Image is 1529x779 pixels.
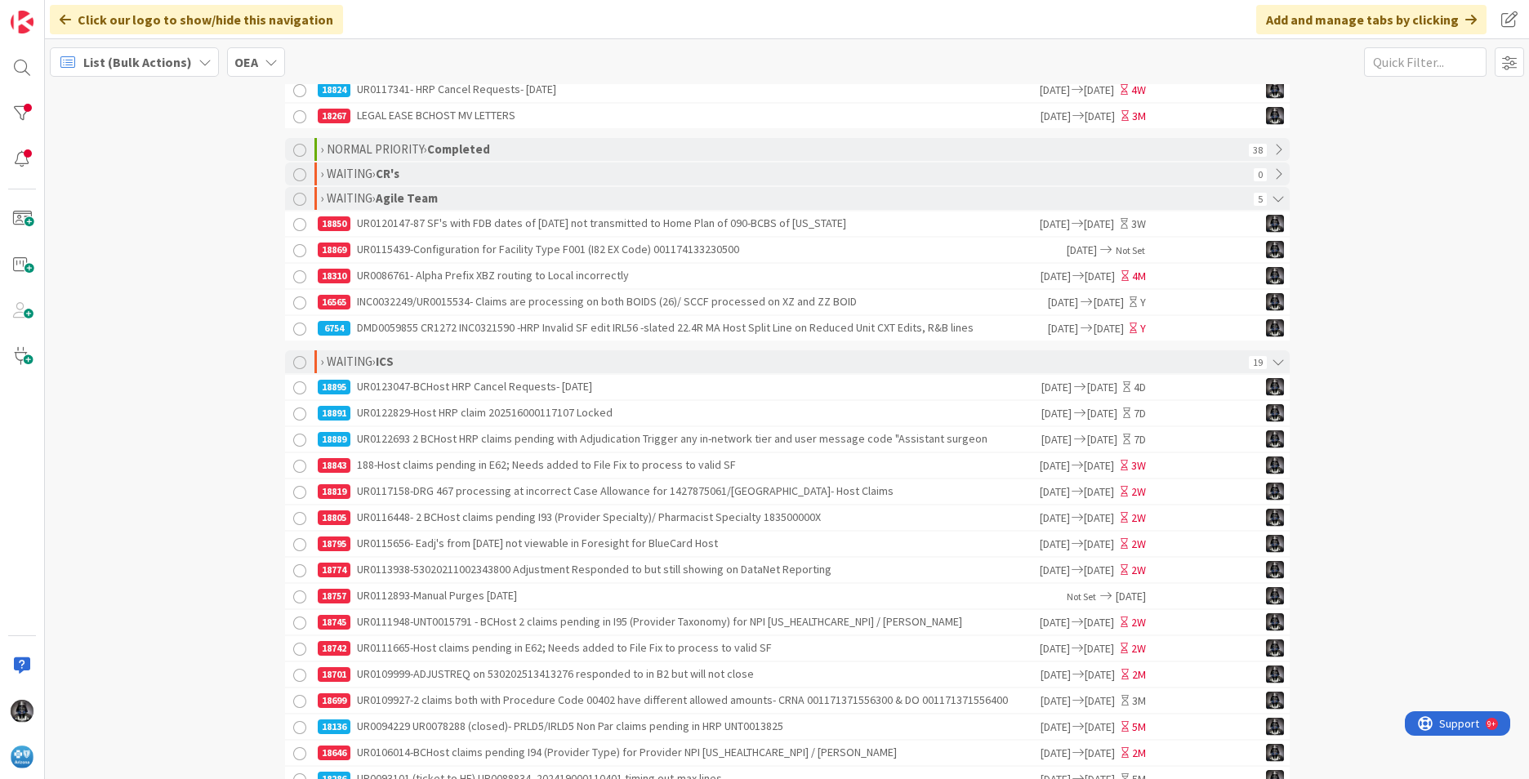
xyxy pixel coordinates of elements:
[285,264,1290,288] a: 18310UR0086761- Alpha Prefix XBZ routing to Local incorrectly[DATE][DATE]4MKG
[285,741,1290,765] a: 18646UR0106014-BCHost claims pending I94 (Provider Type) for Provider NPI [US_HEALTHCARE_NPI] / [...
[318,380,350,394] div: 18895
[1038,268,1071,285] span: [DATE]
[1266,319,1284,337] img: KG
[1046,294,1078,311] span: [DATE]
[318,401,1040,425] div: UR0122829-Host HRP claim 202516000117107 Locked
[11,746,33,768] img: avatar
[318,243,350,257] div: 18869
[318,238,1067,262] div: UR0115439-Configuration for Facility Type F001 (I82 EX Code) 001174133230500
[1084,483,1117,501] span: [DATE]
[318,321,350,336] div: 6754
[376,354,394,369] b: ICS
[318,536,350,551] div: 18795
[1131,216,1146,233] div: 3W
[318,532,1037,556] div: UR0115656- Eadj's from [DATE] not viewable in Foresight for BlueCard Host
[1131,483,1146,501] div: 2W
[1038,692,1071,710] span: [DATE]
[1094,294,1126,311] span: [DATE]
[376,166,399,181] b: CR's
[318,641,350,656] div: 18742
[318,316,1046,341] div: DMD0059855 CR1272 INC0321590 -HRP Invalid SF edit IRL56 -slated 22.4R MA Host Split Line on Reduc...
[1087,405,1120,422] span: [DATE]
[285,401,1290,425] a: 18891UR0122829-Host HRP claim 202516000117107 Locked[DATE][DATE]7DKG
[1131,562,1146,579] div: 2W
[1254,168,1267,181] span: 0
[318,662,1038,687] div: UR0109999-ADJUSTREQ on 530202513413276 responded to in B2 but will not close
[1266,718,1284,736] img: KG
[318,746,350,760] div: 18646
[1038,745,1071,762] span: [DATE]
[1266,107,1284,125] img: KG
[1132,666,1146,683] div: 2M
[318,688,1038,713] div: UR0109927-2 claims both with Procedure Code 00402 have different allowed amounts- CRNA 0011713715...
[1038,666,1071,683] span: [DATE]
[318,510,350,525] div: 18805
[1134,405,1146,422] div: 7D
[1131,536,1146,553] div: 2W
[318,269,350,283] div: 18310
[1249,356,1267,369] span: 19
[318,484,350,499] div: 18819
[318,479,1037,504] div: UR0117158-DRG 467 processing at incorrect Case Allowance for 1427875061/[GEOGRAPHIC_DATA]- Host C...
[1266,293,1284,311] img: KG
[1084,82,1117,99] span: [DATE]
[285,688,1290,713] a: 18699UR0109927-2 claims both with Procedure Code 00402 have different allowed amounts- CRNA 00117...
[1037,483,1070,501] span: [DATE]
[34,2,74,22] span: Support
[1254,193,1267,206] span: 5
[1040,431,1072,448] span: [DATE]
[1266,587,1284,605] img: KG
[1085,666,1117,683] span: [DATE]
[318,719,350,734] div: 18136
[1131,640,1146,657] div: 2W
[321,187,1249,210] div: › WAITING ›
[1085,108,1117,125] span: [DATE]
[1266,81,1284,99] img: KG
[1084,510,1117,527] span: [DATE]
[285,479,1290,504] a: 18819UR0117158-DRG 467 processing at incorrect Case Allowance for 1427875061/[GEOGRAPHIC_DATA]- H...
[1037,457,1070,474] span: [DATE]
[1116,588,1146,605] span: [DATE]
[318,264,1038,288] div: UR0086761- Alpha Prefix XBZ routing to Local incorrectly
[1085,719,1117,736] span: [DATE]
[1084,640,1117,657] span: [DATE]
[318,104,1038,128] div: LEGAL EASE BCHOST MV LETTERS
[1256,5,1487,34] div: Add and manage tabs by clicking
[1266,456,1284,474] img: KG
[318,558,1037,582] div: UR0113938-53020211002343800 Adjustment Responded to but still showing on DataNet Reporting
[234,54,258,70] b: OEA
[285,211,1290,236] a: 18850UR0120147-87 SF's with FDB dates of [DATE] not transmitted to Home Plan of 090-BCBS of [US_S...
[318,78,1037,102] div: UR0117341- HRP Cancel Requests- [DATE]
[1084,216,1117,233] span: [DATE]
[318,427,1040,452] div: UR0122693 2 BCHost HRP claims pending with Adjudication Trigger any in-network tier and user mess...
[321,162,1249,185] div: › WAITING ›
[285,316,1290,341] a: 6754DMD0059855 CR1272 INC0321590 -HRP Invalid SF edit IRL56 -slated 22.4R MA Host Split Line on R...
[1266,430,1284,448] img: KG
[1132,108,1146,125] div: 3M
[1266,241,1284,259] img: KG
[1116,244,1145,256] span: Not Set
[1037,510,1070,527] span: [DATE]
[318,563,350,577] div: 18774
[318,636,1037,661] div: UR0111665-Host claims pending in E62; Needs added to File Fix to process to valid SF
[1140,320,1146,337] div: Y
[318,453,1037,478] div: 188-Host claims pending in E62; Needs added to File Fix to process to valid SF
[285,238,1290,262] a: 18869UR0115439-Configuration for Facility Type F001 (I82 EX Code) 001174133230500[DATE]Not SetKG
[318,741,1038,765] div: UR0106014-BCHost claims pending I94 (Provider Type) for Provider NPI [US_HEALTHCARE_NPI] / [PERSO...
[1037,614,1070,631] span: [DATE]
[318,295,350,309] div: 16565
[83,52,192,72] span: List (Bulk Actions)
[1266,639,1284,657] img: KG
[1040,405,1072,422] span: [DATE]
[1084,536,1117,553] span: [DATE]
[321,138,1244,161] div: › NORMAL PRIORITY ›
[376,190,438,206] b: Agile Team
[285,78,1290,102] a: 18824UR0117341- HRP Cancel Requests- [DATE][DATE][DATE]4WKG
[285,610,1290,634] a: 18745UR0111948-UNT0015791 - BCHost 2 claims pending in I95 (Provider Taxonomy) for NPI [US_HEALTH...
[318,714,1038,739] div: UR0094229 UR0078288 (closed)- PRLD5/IRLD5 Non Par claims pending in HRP UNT0013825
[285,290,1290,314] a: 16565INC0032249/UR0015534- Claims are processing on both BOIDS (26)/ SCCF processed on XZ and ZZ ...
[1131,82,1146,99] div: 4W
[318,615,350,630] div: 18745
[1131,457,1146,474] div: 3W
[285,104,1290,128] a: 18267LEGAL EASE BCHOST MV LETTERS[DATE][DATE]3MKG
